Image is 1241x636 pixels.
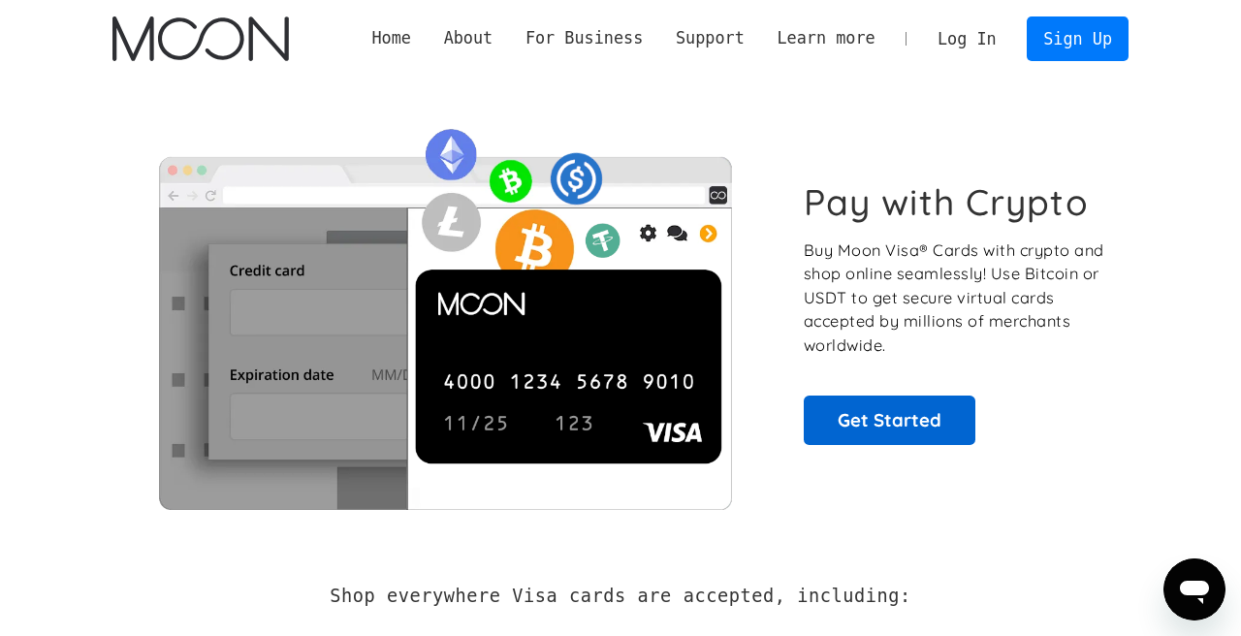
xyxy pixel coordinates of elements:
[330,586,910,607] h2: Shop everywhere Visa cards are accepted, including:
[761,26,892,50] div: Learn more
[1027,16,1128,60] a: Sign Up
[804,180,1089,224] h1: Pay with Crypto
[428,26,509,50] div: About
[804,238,1107,358] p: Buy Moon Visa® Cards with crypto and shop online seamlessly! Use Bitcoin or USDT to get secure vi...
[676,26,745,50] div: Support
[112,16,288,61] a: home
[356,26,428,50] a: Home
[509,26,659,50] div: For Business
[112,115,777,509] img: Moon Cards let you spend your crypto anywhere Visa is accepted.
[659,26,760,50] div: Support
[525,26,643,50] div: For Business
[112,16,288,61] img: Moon Logo
[444,26,493,50] div: About
[1163,558,1225,620] iframe: Button to launch messaging window
[804,396,975,444] a: Get Started
[921,17,1012,60] a: Log In
[777,26,875,50] div: Learn more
